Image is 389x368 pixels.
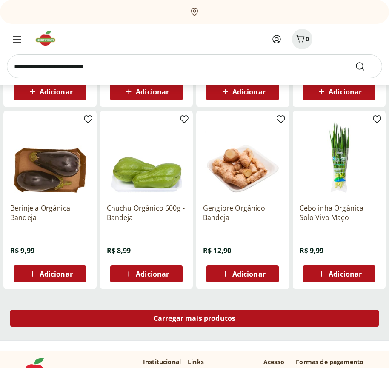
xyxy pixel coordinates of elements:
[34,30,63,47] img: Hortifruti
[306,35,309,43] span: 0
[232,271,266,277] span: Adicionar
[300,117,379,197] img: Cebolinha Orgânica Solo Vivo Maço
[110,83,183,100] button: Adicionar
[203,203,283,222] a: Gengibre Orgânico Bandeja
[292,29,312,49] button: Carrinho
[296,358,372,366] p: Formas de pagamento
[329,271,362,277] span: Adicionar
[110,265,183,282] button: Adicionar
[40,271,73,277] span: Adicionar
[10,117,90,197] img: Berinjela Orgânica Bandeja
[107,117,186,197] img: Chuchu Orgânico 600g - Bandeja
[7,54,382,78] input: search
[303,83,375,100] button: Adicionar
[303,265,375,282] button: Adicionar
[154,315,236,322] span: Carregar mais produtos
[136,88,169,95] span: Adicionar
[263,358,284,366] p: Acesso
[300,203,379,222] a: Cebolinha Orgânica Solo Vivo Maço
[14,265,86,282] button: Adicionar
[40,88,73,95] span: Adicionar
[7,29,27,49] button: Menu
[329,88,362,95] span: Adicionar
[203,246,231,255] span: R$ 12,90
[14,83,86,100] button: Adicionar
[10,310,379,330] a: Carregar mais produtos
[300,246,324,255] span: R$ 9,99
[232,88,266,95] span: Adicionar
[143,358,181,366] p: Institucional
[107,246,131,255] span: R$ 8,99
[203,117,283,197] img: Gengibre Orgânico Bandeja
[10,203,90,222] a: Berinjela Orgânica Bandeja
[10,246,34,255] span: R$ 9,99
[136,271,169,277] span: Adicionar
[107,203,186,222] a: Chuchu Orgânico 600g - Bandeja
[206,83,279,100] button: Adicionar
[355,61,375,71] button: Submit Search
[206,265,279,282] button: Adicionar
